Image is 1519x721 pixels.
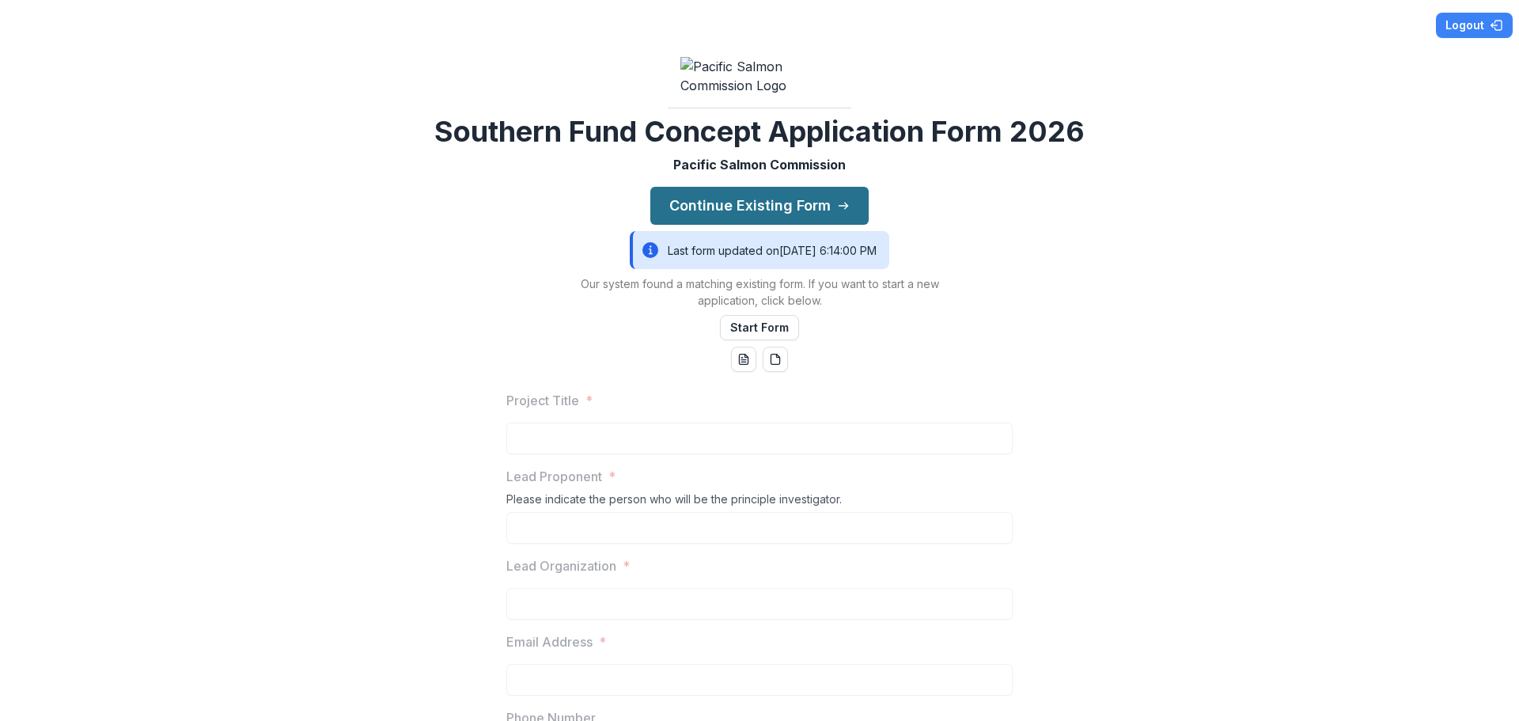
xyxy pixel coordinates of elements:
div: Please indicate the person who will be the principle investigator. [506,492,1013,512]
p: Pacific Salmon Commission [673,155,846,174]
h2: Southern Fund Concept Application Form 2026 [434,115,1085,149]
button: Start Form [720,315,799,340]
p: Project Title [506,391,579,410]
img: Pacific Salmon Commission Logo [680,57,839,95]
p: Lead Organization [506,556,616,575]
button: Logout [1436,13,1513,38]
p: Our system found a matching existing form. If you want to start a new application, click below. [562,275,957,309]
p: Email Address [506,632,593,651]
p: Lead Proponent [506,467,602,486]
div: Last form updated on [DATE] 6:14:00 PM [630,231,889,269]
button: Continue Existing Form [650,187,869,225]
button: word-download [731,347,756,372]
button: pdf-download [763,347,788,372]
